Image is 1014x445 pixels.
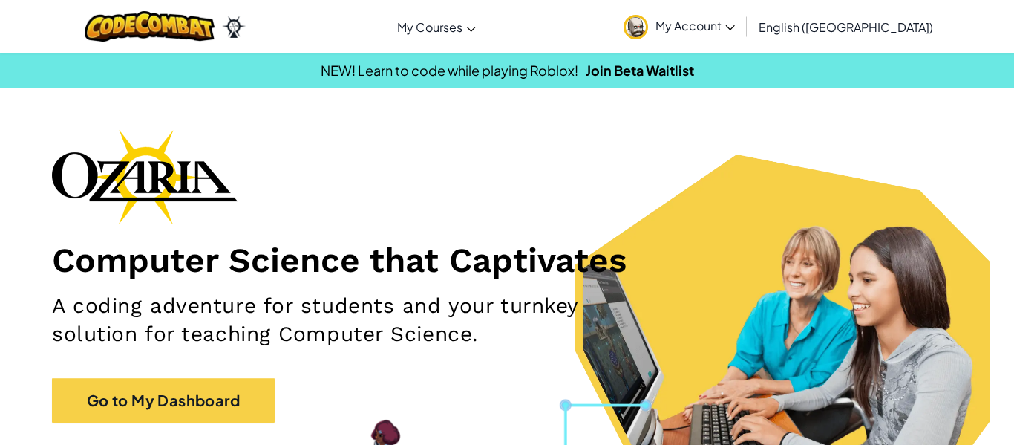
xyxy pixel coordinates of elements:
span: NEW! Learn to code while playing Roblox! [321,62,578,79]
img: CodeCombat logo [85,11,215,42]
img: avatar [624,15,648,39]
h2: A coding adventure for students and your turnkey solution for teaching Computer Science. [52,292,661,348]
span: My Account [655,18,735,33]
a: My Courses [390,7,483,47]
span: English ([GEOGRAPHIC_DATA]) [759,19,933,35]
a: Join Beta Waitlist [586,62,694,79]
a: Go to My Dashboard [52,378,275,423]
span: My Courses [397,19,462,35]
a: English ([GEOGRAPHIC_DATA]) [751,7,941,47]
h1: Computer Science that Captivates [52,239,962,281]
a: My Account [616,3,742,50]
img: Ozaria branding logo [52,129,238,224]
img: Ozaria [222,16,246,38]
